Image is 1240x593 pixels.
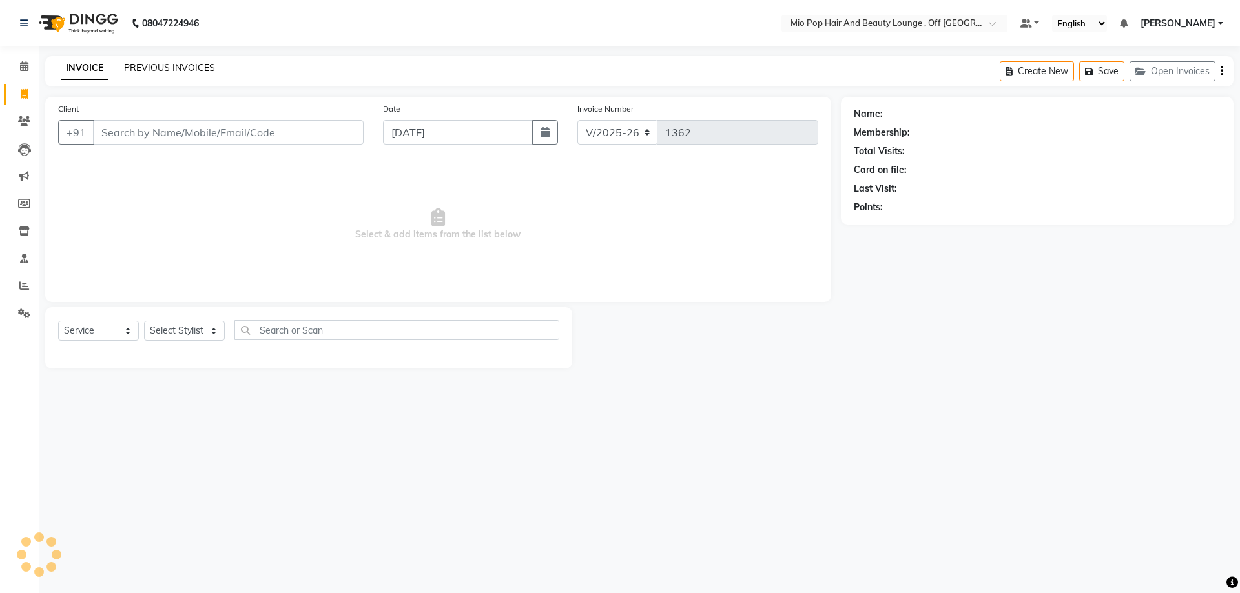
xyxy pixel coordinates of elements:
[854,163,907,177] div: Card on file:
[58,103,79,115] label: Client
[1000,61,1074,81] button: Create New
[1130,61,1215,81] button: Open Invoices
[58,120,94,145] button: +91
[58,160,818,289] span: Select & add items from the list below
[234,320,559,340] input: Search or Scan
[1079,61,1124,81] button: Save
[124,62,215,74] a: PREVIOUS INVOICES
[142,5,199,41] b: 08047224946
[854,107,883,121] div: Name:
[33,5,121,41] img: logo
[854,182,897,196] div: Last Visit:
[61,57,108,80] a: INVOICE
[854,201,883,214] div: Points:
[1141,17,1215,30] span: [PERSON_NAME]
[854,126,910,139] div: Membership:
[383,103,400,115] label: Date
[577,103,634,115] label: Invoice Number
[854,145,905,158] div: Total Visits:
[93,120,364,145] input: Search by Name/Mobile/Email/Code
